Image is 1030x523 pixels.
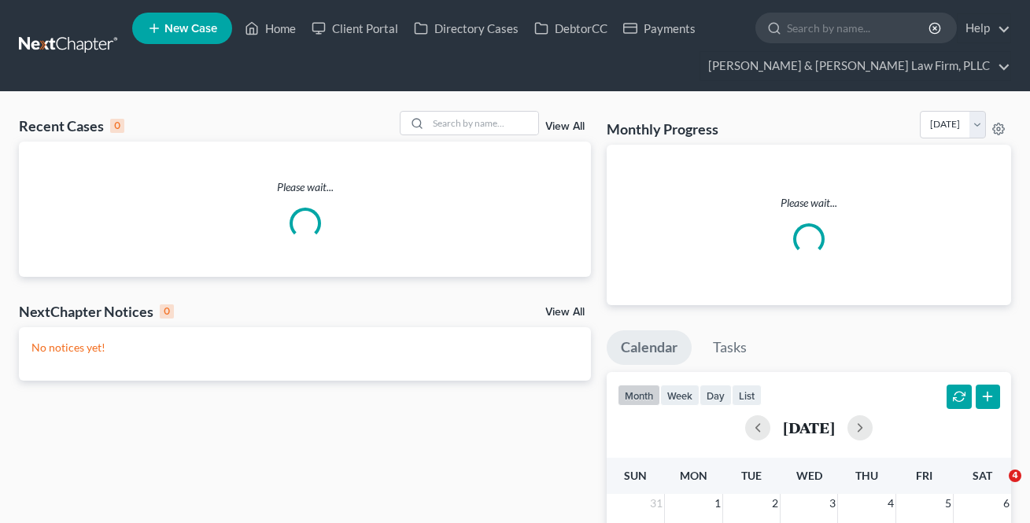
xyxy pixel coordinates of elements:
[31,340,578,355] p: No notices yet!
[680,469,707,482] span: Mon
[741,469,762,482] span: Tue
[607,120,718,138] h3: Monthly Progress
[958,14,1010,42] a: Help
[545,307,585,318] a: View All
[164,23,217,35] span: New Case
[237,14,304,42] a: Home
[406,14,526,42] a: Directory Cases
[618,385,660,406] button: month
[19,302,174,321] div: NextChapter Notices
[699,330,761,365] a: Tasks
[160,304,174,319] div: 0
[796,469,822,482] span: Wed
[1009,470,1021,482] span: 4
[976,470,1014,507] iframe: Intercom live chat
[624,469,647,482] span: Sun
[648,494,664,513] span: 31
[19,179,591,195] p: Please wait...
[855,469,878,482] span: Thu
[607,330,692,365] a: Calendar
[660,385,700,406] button: week
[783,419,835,436] h2: [DATE]
[545,121,585,132] a: View All
[19,116,124,135] div: Recent Cases
[110,119,124,133] div: 0
[700,52,1010,80] a: [PERSON_NAME] & [PERSON_NAME] Law Firm, PLLC
[713,494,722,513] span: 1
[828,494,837,513] span: 3
[886,494,895,513] span: 4
[787,13,931,42] input: Search by name...
[428,112,538,134] input: Search by name...
[700,385,732,406] button: day
[943,494,953,513] span: 5
[770,494,780,513] span: 2
[973,469,992,482] span: Sat
[304,14,406,42] a: Client Portal
[526,14,615,42] a: DebtorCC
[916,469,932,482] span: Fri
[732,385,762,406] button: list
[615,14,703,42] a: Payments
[619,195,999,211] p: Please wait...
